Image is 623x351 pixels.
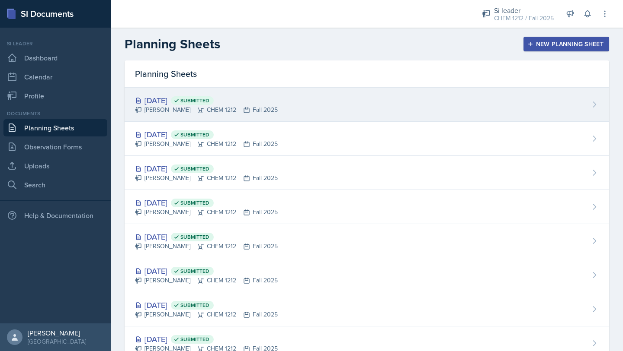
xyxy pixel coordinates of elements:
div: [DATE] [135,231,278,243]
a: Calendar [3,68,107,85]
a: [DATE] Submitted [PERSON_NAME]CHEM 1212Fall 2025 [125,156,609,190]
h2: Planning Sheets [125,36,220,52]
a: Observation Forms [3,138,107,155]
a: Dashboard [3,49,107,66]
a: Profile [3,87,107,104]
div: CHEM 1212 / Fall 2025 [494,14,554,23]
a: [DATE] Submitted [PERSON_NAME]CHEM 1212Fall 2025 [125,88,609,122]
span: Submitted [180,131,209,138]
span: Submitted [180,302,209,309]
a: [DATE] Submitted [PERSON_NAME]CHEM 1212Fall 2025 [125,258,609,292]
div: [PERSON_NAME] CHEM 1212 Fall 2025 [135,139,278,149]
a: [DATE] Submitted [PERSON_NAME]CHEM 1212Fall 2025 [125,122,609,156]
div: [DATE] [135,197,278,209]
a: [DATE] Submitted [PERSON_NAME]CHEM 1212Fall 2025 [125,190,609,224]
span: Submitted [180,336,209,343]
div: [PERSON_NAME] CHEM 1212 Fall 2025 [135,276,278,285]
div: Help & Documentation [3,207,107,224]
div: [PERSON_NAME] CHEM 1212 Fall 2025 [135,105,278,114]
div: [PERSON_NAME] CHEM 1212 Fall 2025 [135,242,278,251]
span: Submitted [180,234,209,240]
span: Submitted [180,199,209,206]
div: [DATE] [135,333,278,345]
div: [PERSON_NAME] [28,329,86,337]
div: [PERSON_NAME] CHEM 1212 Fall 2025 [135,310,278,319]
div: [DATE] [135,265,278,277]
div: [PERSON_NAME] CHEM 1212 Fall 2025 [135,174,278,183]
a: [DATE] Submitted [PERSON_NAME]CHEM 1212Fall 2025 [125,224,609,258]
span: Submitted [180,165,209,172]
div: Documents [3,110,107,117]
a: Planning Sheets [3,119,107,136]
div: New Planning Sheet [529,41,604,47]
div: [DATE] [135,129,278,140]
div: [PERSON_NAME] CHEM 1212 Fall 2025 [135,208,278,217]
button: New Planning Sheet [523,37,609,51]
div: Planning Sheets [125,60,609,88]
div: [GEOGRAPHIC_DATA] [28,337,86,346]
a: [DATE] Submitted [PERSON_NAME]CHEM 1212Fall 2025 [125,292,609,326]
span: Submitted [180,268,209,275]
div: [DATE] [135,299,278,311]
a: Uploads [3,157,107,174]
div: [DATE] [135,163,278,174]
a: Search [3,176,107,193]
div: Si leader [3,40,107,47]
div: [DATE] [135,95,278,106]
span: Submitted [180,97,209,104]
div: Si leader [494,5,554,16]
